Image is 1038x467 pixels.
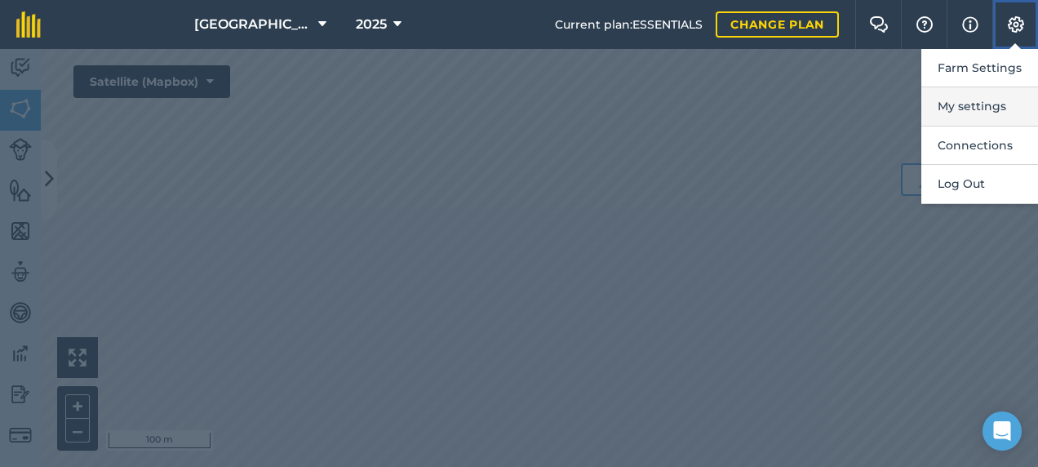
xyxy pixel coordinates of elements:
[555,16,703,33] span: Current plan : ESSENTIALS
[1006,16,1026,33] img: A cog icon
[16,11,41,38] img: fieldmargin Logo
[921,87,1038,126] button: My settings
[921,165,1038,203] button: Log Out
[869,16,889,33] img: Two speech bubbles overlapping with the left bubble in the forefront
[716,11,839,38] a: Change plan
[983,411,1022,451] div: Open Intercom Messenger
[356,15,387,34] span: 2025
[962,15,978,34] img: svg+xml;base64,PHN2ZyB4bWxucz0iaHR0cDovL3d3dy53My5vcmcvMjAwMC9zdmciIHdpZHRoPSIxNyIgaGVpZ2h0PSIxNy...
[194,15,312,34] span: [GEOGRAPHIC_DATA]
[921,127,1038,165] button: Connections
[915,16,934,33] img: A question mark icon
[921,49,1038,87] button: Farm Settings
